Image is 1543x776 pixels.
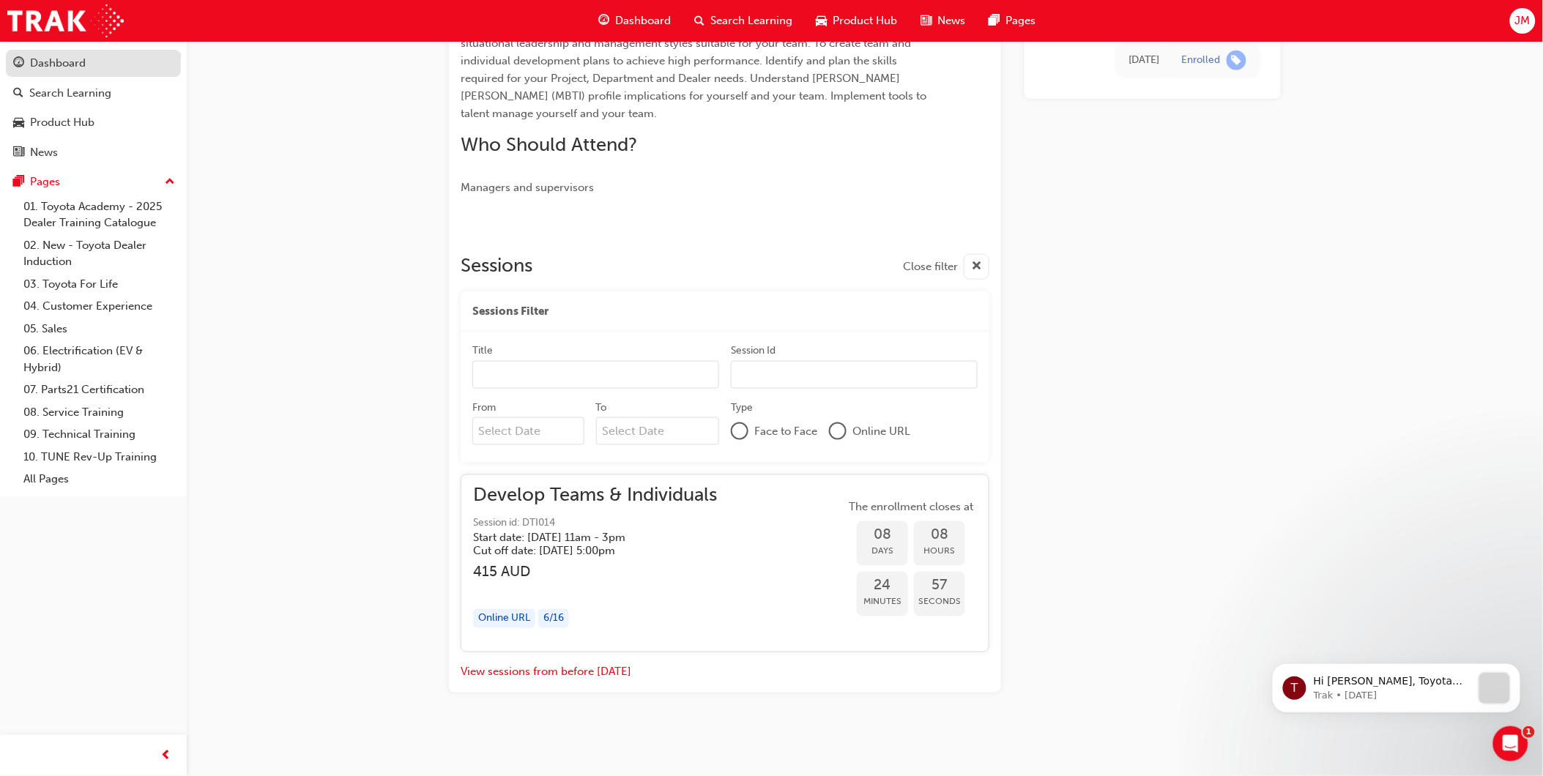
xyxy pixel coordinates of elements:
span: 08 [857,527,908,544]
span: Develop Teams & Individuals [473,487,717,504]
span: search-icon [13,87,23,100]
a: 09. Technical Training [18,423,181,446]
a: All Pages [18,468,181,490]
a: 03. Toyota For Life [18,273,181,296]
div: Pages [30,174,60,190]
iframe: Intercom live chat [1493,726,1528,761]
a: 01. Toyota Academy - 2025 Dealer Training Catalogue [18,195,181,234]
a: search-iconSearch Learning [683,6,804,36]
a: 07. Parts21 Certification [18,378,181,401]
a: 10. TUNE Rev-Up Training [18,446,181,469]
span: 1 [1523,726,1535,738]
span: learningRecordVerb_ENROLL-icon [1227,51,1246,70]
button: DashboardSearch LearningProduct HubNews [6,47,181,168]
input: From [472,417,584,445]
button: Develop Teams & IndividualsSession id: DTI014Start date: [DATE] 11am - 3pm Cut off date: [DATE] 5... [473,487,977,640]
h3: 415 AUD [473,564,717,581]
span: cross-icon [971,258,982,276]
span: search-icon [694,12,704,30]
span: news-icon [13,146,24,160]
span: car-icon [816,12,827,30]
a: 02. New - Toyota Dealer Induction [18,234,181,273]
span: Online URL [852,423,910,440]
a: News [6,139,181,166]
div: Type [731,400,753,415]
span: pages-icon [989,12,1000,30]
span: Dashboard [615,12,671,29]
span: Search Learning [710,12,792,29]
span: news-icon [921,12,932,30]
div: 6 / 16 [538,609,569,629]
div: To [596,400,607,415]
span: Hours [914,543,965,560]
span: pages-icon [13,176,24,189]
div: Title [472,343,493,358]
span: Minutes [857,594,908,611]
div: Dashboard [30,55,86,72]
input: Session Id [731,361,978,389]
span: up-icon [165,173,175,192]
input: Title [472,361,719,389]
div: Session Id [731,343,776,358]
button: Close filter [903,254,989,280]
span: 24 [857,578,908,594]
button: Pages [6,168,181,195]
span: car-icon [13,116,24,130]
a: pages-iconPages [977,6,1047,36]
span: JM [1515,12,1531,29]
span: Managers and supervisors [461,181,594,194]
span: News [937,12,965,29]
a: news-iconNews [909,6,977,36]
div: From [472,400,496,415]
a: 06. Electrification (EV & Hybrid) [18,340,181,378]
a: 04. Customer Experience [18,295,181,318]
span: Seconds [914,594,965,611]
div: Wed Feb 19 2025 17:14:36 GMT+1100 (Australian Eastern Daylight Time) [1129,52,1160,69]
button: JM [1510,8,1536,34]
div: Search Learning [29,85,111,102]
span: Face to Face [754,423,817,440]
img: Trak [7,4,124,37]
span: The enrollment closes at [845,499,977,515]
a: 08. Service Training [18,401,181,424]
span: Product Hub [833,12,897,29]
iframe: Intercom notifications message [1250,634,1543,736]
a: guage-iconDashboard [587,6,683,36]
div: Product Hub [30,114,94,131]
span: Strategies and actions to support and promote diversity in the team. Different coaching and situa... [461,19,929,120]
div: Online URL [473,609,535,629]
span: 08 [914,527,965,544]
span: Session id: DTI014 [473,515,717,532]
a: Dashboard [6,50,181,77]
a: Product Hub [6,109,181,136]
div: News [30,144,58,161]
span: Sessions Filter [472,303,549,320]
button: View sessions from before [DATE] [461,664,631,681]
a: 05. Sales [18,318,181,340]
a: car-iconProduct Hub [804,6,909,36]
a: Search Learning [6,80,181,107]
span: guage-icon [598,12,609,30]
span: Close filter [903,258,958,275]
input: To [596,417,720,445]
div: Enrolled [1182,53,1221,67]
span: Pages [1005,12,1036,29]
span: prev-icon [161,747,172,765]
h2: Sessions [461,254,532,280]
span: guage-icon [13,57,24,70]
span: Who Should Attend? [461,133,637,156]
span: Days [857,543,908,560]
h5: Start date: [DATE] 11am - 3pm [473,531,694,545]
h5: Cut off date: [DATE] 5:00pm [473,545,694,558]
span: 57 [914,578,965,594]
